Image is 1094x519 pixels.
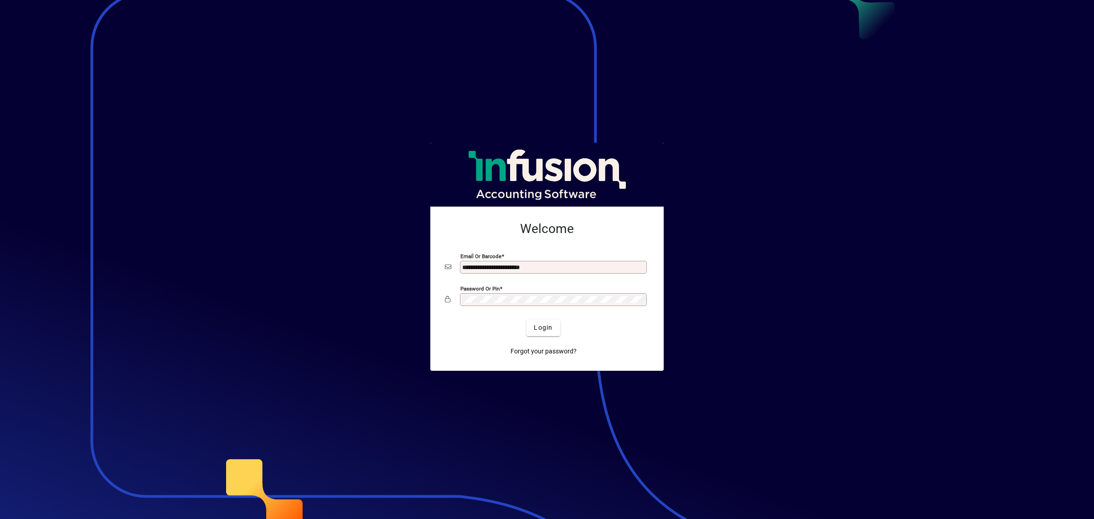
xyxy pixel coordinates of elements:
[460,253,501,259] mat-label: Email or Barcode
[507,343,580,360] a: Forgot your password?
[511,347,577,356] span: Forgot your password?
[534,323,552,332] span: Login
[526,320,560,336] button: Login
[460,285,500,291] mat-label: Password or Pin
[445,221,649,237] h2: Welcome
